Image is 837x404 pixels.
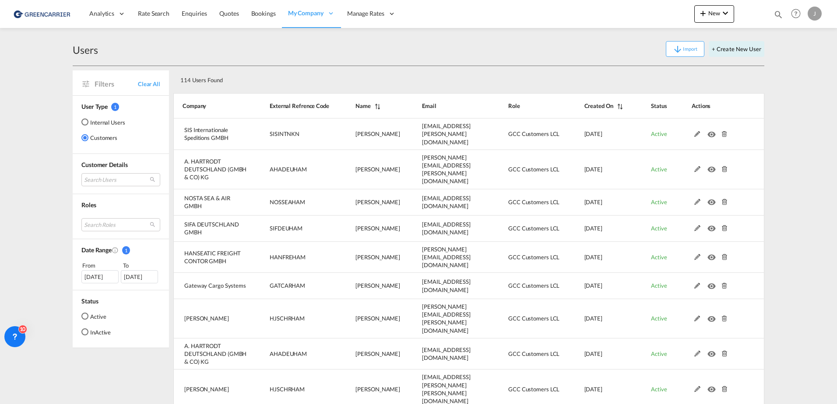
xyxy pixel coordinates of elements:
[400,150,486,189] td: laura.meyn@hartrodt.com
[584,282,602,289] span: [DATE]
[563,299,630,338] td: 2025-09-02
[184,158,246,181] span: A. HARTRODT DEUTSCHLAND (GMBH & CO) KG
[334,273,400,299] td: Nico Schönlau
[584,254,602,261] span: [DATE]
[248,216,334,242] td: SIFDEUHAM
[707,129,719,135] md-icon: icon-eye
[651,315,667,322] span: Active
[774,10,783,19] md-icon: icon-magnify
[184,250,241,265] span: HANSEATIC FREIGHT CONTOR GMBH
[355,386,400,393] span: [PERSON_NAME]
[788,6,808,22] div: Help
[138,10,169,17] span: Rate Search
[709,41,764,57] button: + Create New User
[707,164,719,170] md-icon: icon-eye
[177,70,703,87] div: 114 Users Found
[89,9,114,18] span: Analytics
[508,315,559,322] span: GCC Customers LCL
[486,216,562,242] td: GCC Customers LCL
[508,282,559,289] span: GCC Customers LCL
[422,154,471,185] span: [PERSON_NAME][EMAIL_ADDRESS][PERSON_NAME][DOMAIN_NAME]
[584,199,602,205] span: [DATE]
[173,93,248,118] th: Company
[651,130,667,137] span: Active
[707,197,719,203] md-icon: icon-eye
[355,199,400,205] span: [PERSON_NAME]
[270,315,305,322] span: HJSCHRHAM
[248,273,334,299] td: GATCARHAM
[182,10,207,17] span: Enquiries
[651,254,667,261] span: Active
[81,246,112,254] span: Date Range
[422,195,471,209] span: [EMAIL_ADDRESS][DOMAIN_NAME]
[81,133,125,142] md-radio-button: Customers
[355,315,400,322] span: [PERSON_NAME]
[400,118,486,150] td: mpanthel@schaefer-sis.de
[13,4,72,24] img: 1378a7308afe11ef83610d9e779c6b34.png
[334,299,400,338] td: Jens Otto
[270,350,307,357] span: AHADEUHAM
[122,246,130,254] span: 1
[270,386,305,393] span: HJSCHRHAM
[248,299,334,338] td: HJSCHRHAM
[81,297,98,305] span: Status
[788,6,803,21] span: Help
[422,346,471,361] span: [EMAIL_ADDRESS][DOMAIN_NAME]
[184,221,239,236] span: SIFA DEUTSCHLAND GMBH
[334,93,400,118] th: Name
[584,130,602,137] span: [DATE]
[651,386,667,393] span: Active
[173,118,248,150] td: SIS Internationale Speditions GMBH
[629,93,670,118] th: Status
[584,350,602,357] span: [DATE]
[270,130,299,137] span: SISINTNKN
[508,199,559,205] span: GCC Customers LCL
[584,386,602,393] span: [DATE]
[184,342,246,365] span: A. HARTRODT DEUTSCHLAND (GMBH & CO) KG
[707,281,719,287] md-icon: icon-eye
[563,93,630,118] th: Created On
[111,103,119,111] span: 1
[400,216,486,242] td: lschulz@sifalogistics.com
[219,10,239,17] span: Quotes
[563,216,630,242] td: 2025-09-05
[707,223,719,229] md-icon: icon-eye
[334,338,400,370] td: Thilo Strasdat
[81,312,111,320] md-radio-button: Active
[486,242,562,273] td: GCC Customers LCL
[486,93,562,118] th: Role
[400,273,486,299] td: nschoenlau@gatewaycargo.de
[355,282,400,289] span: [PERSON_NAME]
[651,166,667,173] span: Active
[355,350,400,357] span: [PERSON_NAME]
[355,225,400,232] span: [PERSON_NAME]
[81,201,96,209] span: Roles
[400,93,486,118] th: Email
[563,118,630,150] td: 2025-09-09
[672,44,683,55] md-icon: icon-arrow-down
[651,350,667,357] span: Active
[288,9,324,17] span: My Company
[720,8,731,18] md-icon: icon-chevron-down
[651,199,667,205] span: Active
[584,166,602,173] span: [DATE]
[400,189,486,216] td: vpump@nosta.de
[270,166,307,173] span: AHADEUHAM
[173,216,248,242] td: SIFA DEUTSCHLAND GMBH
[422,246,471,268] span: [PERSON_NAME][EMAIL_ADDRESS][DOMAIN_NAME]
[270,254,306,261] span: HANFREHAM
[334,189,400,216] td: Vivian Pump
[173,299,248,338] td: HJ SCHRYVER
[400,299,486,338] td: jens.otto@schryver.com
[707,384,719,390] md-icon: icon-eye
[355,254,400,261] span: [PERSON_NAME]
[112,247,119,254] md-icon: Created On
[400,338,486,370] td: thilo.strasdat@hartrodt.com
[666,41,704,57] button: icon-arrow-downImport
[173,189,248,216] td: NOSTA SEA & AIR GMBH
[334,150,400,189] td: Laura Meyn
[651,225,667,232] span: Active
[563,242,630,273] td: 2025-09-05
[508,225,559,232] span: GCC Customers LCL
[138,80,160,88] span: Clear All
